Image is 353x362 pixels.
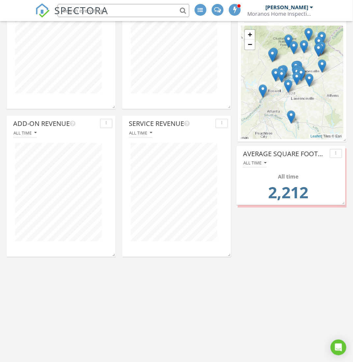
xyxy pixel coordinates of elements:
[266,4,309,11] div: [PERSON_NAME]
[311,134,321,138] a: Leaflet
[243,149,327,159] div: Average Square Footage
[243,161,266,166] div: All time
[309,134,343,139] div: | Tiles © Esri
[129,131,152,135] div: All time
[248,11,313,17] div: Moranos Home Inspections LLC
[243,159,267,168] button: All time
[13,129,37,138] button: All time
[35,9,108,23] a: SPECTORA
[331,340,346,355] div: Open Intercom Messenger
[58,4,189,17] input: Search everything...
[245,40,255,50] a: Zoom out
[13,119,97,129] div: Add-On Revenue
[14,131,37,135] div: All time
[35,3,50,18] img: The Best Home Inspection Software - Spectora
[129,129,152,138] button: All time
[245,181,332,208] td: 2212.39
[245,173,332,181] div: All time
[245,30,255,40] a: Zoom in
[129,119,213,129] div: Service Revenue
